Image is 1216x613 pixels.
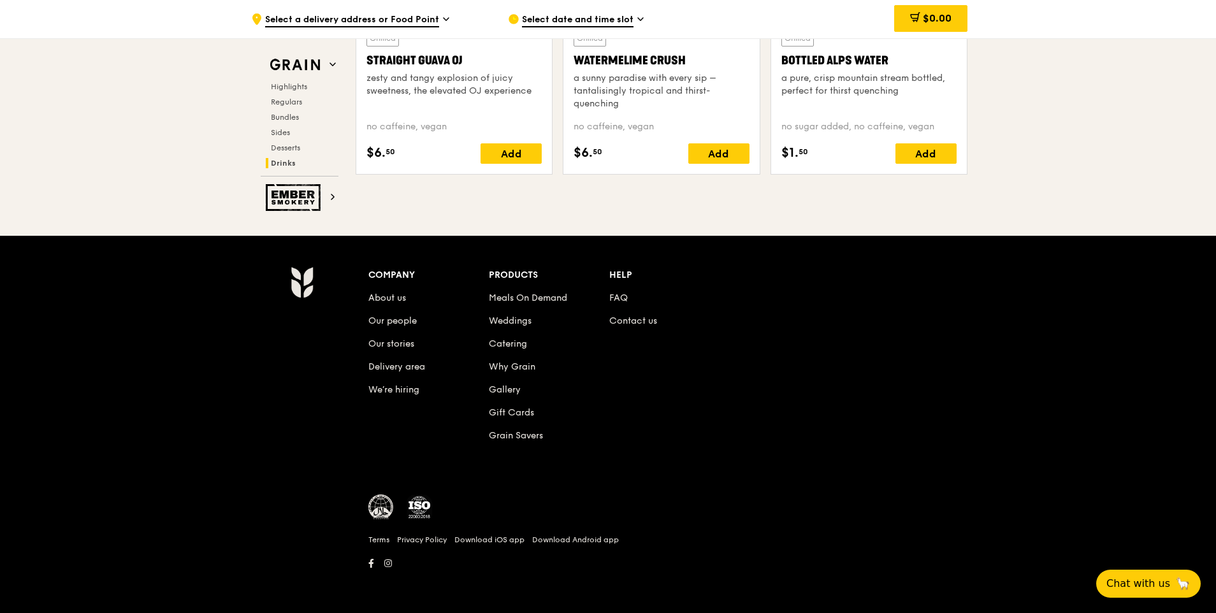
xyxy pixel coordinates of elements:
span: $6. [574,143,593,162]
div: Add [481,143,542,164]
span: Highlights [271,82,307,91]
span: Sides [271,128,290,137]
div: Chilled [366,30,399,47]
a: Meals On Demand [489,292,567,303]
a: Contact us [609,315,657,326]
img: ISO Certified [407,494,432,520]
span: Regulars [271,97,302,106]
span: 50 [386,147,395,157]
span: 50 [799,147,808,157]
img: Ember Smokery web logo [266,184,324,211]
a: Why Grain [489,361,535,372]
a: Grain Savers [489,430,543,441]
div: Bottled Alps Water [781,52,957,69]
h6: Revision [241,572,975,582]
div: no caffeine, vegan [366,120,542,133]
div: zesty and tangy explosion of juicy sweetness, the elevated OJ experience [366,72,542,97]
span: Select date and time slot [522,13,633,27]
img: Grain [291,266,313,298]
div: no caffeine, vegan [574,120,749,133]
a: Gift Cards [489,407,534,418]
div: no sugar added, no caffeine, vegan [781,120,957,133]
a: We’re hiring [368,384,419,395]
span: $1. [781,143,799,162]
span: $6. [366,143,386,162]
a: Terms [368,535,389,545]
a: Privacy Policy [397,535,447,545]
div: Help [609,266,730,284]
span: Select a delivery address or Food Point [265,13,439,27]
a: Our people [368,315,417,326]
a: Delivery area [368,361,425,372]
a: Gallery [489,384,521,395]
span: Chat with us [1106,576,1170,591]
div: a pure, crisp mountain stream bottled, perfect for thirst quenching [781,72,957,97]
div: Add [895,143,957,164]
a: Our stories [368,338,414,349]
div: Products [489,266,609,284]
a: Catering [489,338,527,349]
img: Grain web logo [266,54,324,76]
a: FAQ [609,292,628,303]
div: a sunny paradise with every sip – tantalisingly tropical and thirst-quenching [574,72,749,110]
span: Bundles [271,113,299,122]
div: Chilled [781,30,814,47]
a: Download iOS app [454,535,525,545]
span: Drinks [271,159,296,168]
span: 50 [593,147,602,157]
a: About us [368,292,406,303]
span: $0.00 [923,12,952,24]
img: MUIS Halal Certified [368,494,394,520]
button: Chat with us🦙 [1096,570,1201,598]
div: Straight Guava OJ [366,52,542,69]
span: 🦙 [1175,576,1191,591]
div: Watermelime Crush [574,52,749,69]
a: Weddings [489,315,532,326]
div: Add [688,143,749,164]
div: Company [368,266,489,284]
span: Desserts [271,143,300,152]
a: Download Android app [532,535,619,545]
div: Chilled [574,30,606,47]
